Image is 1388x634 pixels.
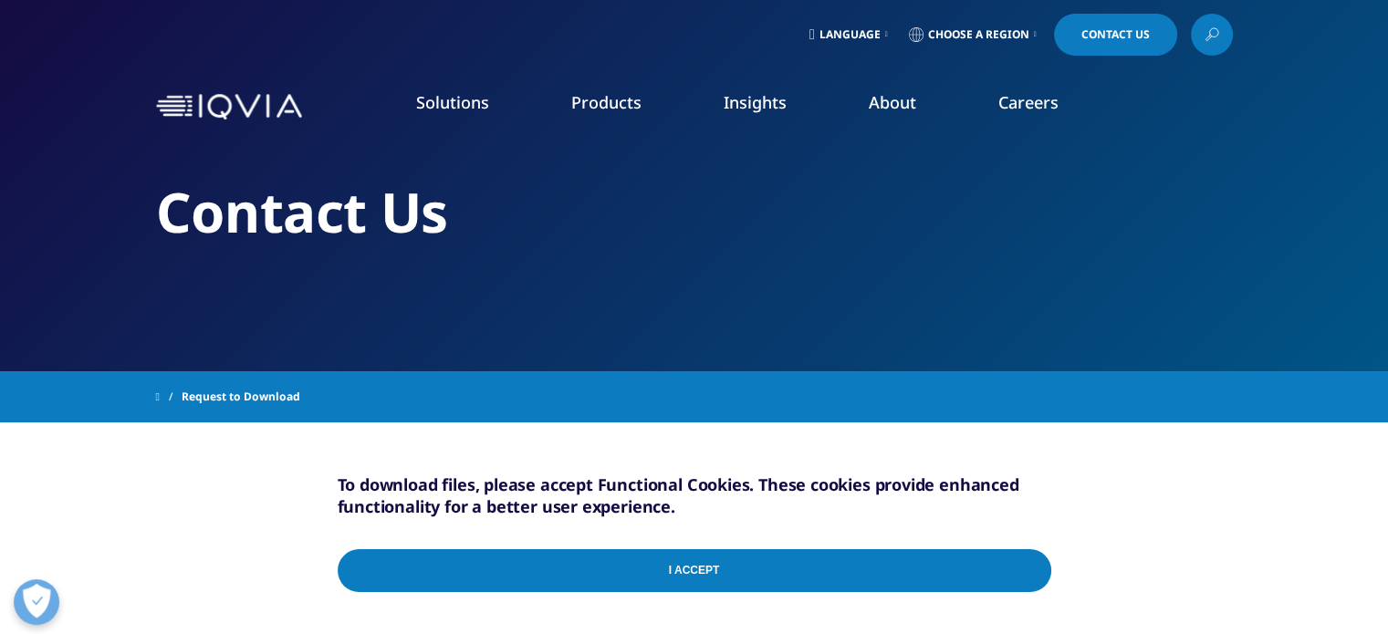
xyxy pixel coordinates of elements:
[309,64,1233,150] nav: Primary
[724,91,787,113] a: Insights
[14,579,59,625] button: Open Preferences
[571,91,642,113] a: Products
[998,91,1059,113] a: Careers
[182,380,300,413] span: Request to Download
[416,91,489,113] a: Solutions
[156,178,1233,246] h2: Contact Us
[338,473,1051,517] h5: To download files, please accept Functional Cookies. These cookies provide enhanced functionality...
[1054,14,1177,56] a: Contact Us
[338,549,1051,592] input: I Accept
[156,94,302,120] img: IQVIA Healthcare Information Technology and Pharma Clinical Research Company
[1081,29,1150,40] span: Contact Us
[819,27,881,42] span: Language
[928,27,1029,42] span: Choose a Region
[869,91,916,113] a: About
